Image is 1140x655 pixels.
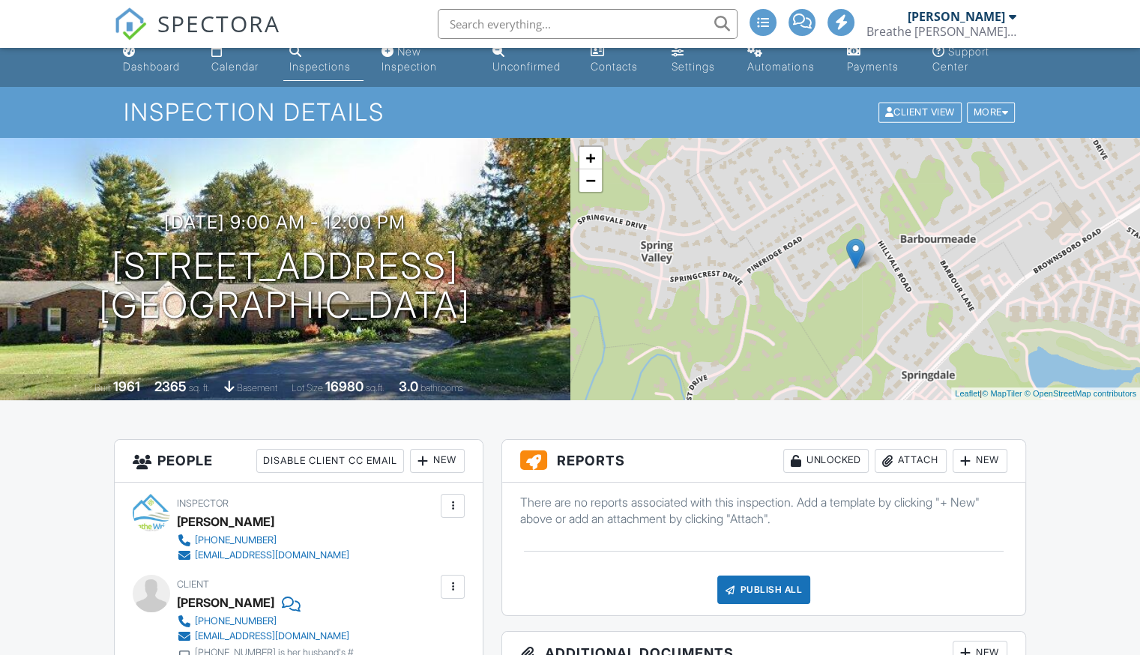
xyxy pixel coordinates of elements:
div: Settings [672,60,715,73]
a: Contacts [585,38,654,81]
div: Publish All [717,576,811,604]
input: Search everything... [438,9,738,39]
div: | [951,387,1140,400]
span: Inspector [177,498,229,509]
a: © OpenStreetMap contributors [1025,389,1136,398]
div: Disable Client CC Email [256,449,404,473]
a: Support Center [926,38,1023,81]
h3: [DATE] 9:00 am - 12:00 pm [164,212,405,232]
div: [EMAIL_ADDRESS][DOMAIN_NAME] [195,630,349,642]
span: SPECTORA [157,7,280,39]
span: bathrooms [420,382,463,393]
a: SPECTORA [114,20,280,52]
div: Attach [875,449,947,473]
a: New Inspection [376,38,474,81]
span: sq.ft. [366,382,384,393]
div: Unconfirmed [492,60,561,73]
div: Contacts [591,60,638,73]
span: Lot Size [292,382,323,393]
h3: People [115,440,483,483]
a: Payments [841,38,914,81]
div: 1961 [113,378,140,394]
div: Calendar [211,60,259,73]
a: Unconfirmed [486,38,573,81]
a: Zoom out [579,169,602,192]
div: 3.0 [399,378,418,394]
div: [PERSON_NAME] [177,510,274,533]
div: [PHONE_NUMBER] [195,615,277,627]
div: [PHONE_NUMBER] [195,534,277,546]
div: [EMAIL_ADDRESS][DOMAIN_NAME] [195,549,349,561]
a: © MapTiler [982,389,1022,398]
div: Client View [878,103,962,123]
a: Automations (Advanced) [741,38,829,81]
span: Built [94,382,111,393]
div: [PERSON_NAME] [177,591,274,614]
a: [PHONE_NUMBER] [177,614,354,629]
div: [PERSON_NAME] [908,9,1005,24]
p: There are no reports associated with this inspection. Add a template by clicking "+ New" above or... [520,494,1007,528]
div: Automations [747,60,814,73]
a: Zoom in [579,147,602,169]
span: Client [177,579,209,590]
h1: Inspection Details [124,99,1016,125]
div: Breathe Wright Radon [866,24,1016,39]
a: [EMAIL_ADDRESS][DOMAIN_NAME] [177,629,354,644]
div: Unlocked [783,449,869,473]
h1: [STREET_ADDRESS] [GEOGRAPHIC_DATA] [99,247,471,326]
a: Client View [877,106,965,117]
span: sq. ft. [189,382,210,393]
img: The Best Home Inspection Software - Spectora [114,7,147,40]
a: [EMAIL_ADDRESS][DOMAIN_NAME] [177,548,349,563]
div: Dashboard [123,60,180,73]
div: New [953,449,1007,473]
a: Calendar [205,38,271,81]
div: More [967,103,1016,123]
a: Inspections [283,38,364,81]
div: Payments [847,60,899,73]
div: 2365 [154,378,187,394]
a: Leaflet [955,389,980,398]
a: [PHONE_NUMBER] [177,533,349,548]
h3: Reports [502,440,1025,483]
div: Inspections [289,60,351,73]
div: 16980 [325,378,364,394]
div: New [410,449,465,473]
span: basement [237,382,277,393]
a: Settings [666,38,729,81]
a: Dashboard [117,38,193,81]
